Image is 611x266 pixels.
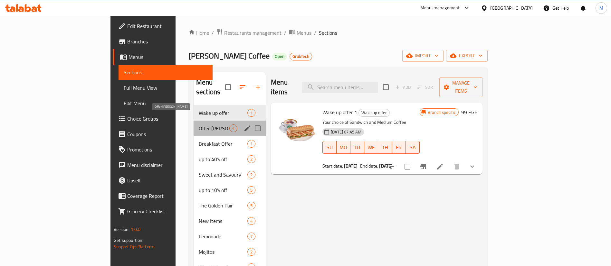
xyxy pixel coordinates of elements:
[322,118,419,126] p: Your choice of Sandwich and Medium Coffee
[124,69,207,76] span: Sections
[337,141,350,154] button: MO
[229,124,237,132] div: items
[314,29,316,37] li: /
[199,155,247,163] span: up to 40% off
[344,162,358,170] b: [DATE]
[114,225,129,234] span: Version:
[127,130,207,138] span: Coupons
[353,143,362,152] span: TU
[113,111,213,126] a: Choice Groups
[127,146,207,153] span: Promotions
[235,79,250,95] span: Sort sections
[464,159,480,174] button: show more
[436,163,444,170] a: Edit menu item
[114,236,143,244] span: Get support on:
[248,156,255,162] span: 2
[119,96,213,111] a: Edit Menu
[248,249,255,255] span: 2
[407,52,438,60] span: import
[451,52,482,60] span: export
[290,54,312,59] span: GrubTech
[420,4,460,12] div: Menu-management
[127,38,207,45] span: Branches
[319,29,337,37] span: Sections
[272,54,287,59] span: Open
[194,229,266,244] div: Lemonade7
[339,143,348,152] span: MO
[401,160,414,173] span: Select to update
[113,188,213,204] a: Coverage Report
[247,155,255,163] div: items
[444,79,477,95] span: Manage items
[379,162,393,170] b: [DATE]
[248,203,255,209] span: 5
[127,115,207,123] span: Choice Groups
[194,182,266,198] div: up to 10% off5
[212,29,214,37] li: /
[395,143,403,152] span: FR
[199,124,229,132] span: Offer [PERSON_NAME]
[446,50,488,62] button: export
[194,151,266,167] div: up to 40% off2
[425,109,458,115] span: Branch specific
[113,173,213,188] a: Upsell
[247,248,255,256] div: items
[322,162,343,170] span: Start date:
[406,141,420,154] button: SA
[358,109,390,117] div: Wake up offer
[248,141,255,147] span: 1
[124,84,207,92] span: Full Menu View
[247,171,255,179] div: items
[127,192,207,200] span: Coverage Report
[221,80,235,94] span: Select all sections
[248,172,255,178] span: 2
[199,248,247,256] span: Mojitos
[449,159,464,174] button: delete
[247,202,255,209] div: items
[199,186,247,194] div: up to 10% off
[216,29,282,37] a: Restaurants management
[230,125,237,132] span: 4
[127,207,207,215] span: Grocery Checklist
[381,143,389,152] span: TH
[194,213,266,229] div: New Items4
[114,243,155,251] a: Support.OpsPlatform
[289,29,311,37] a: Menus
[113,157,213,173] a: Menu disclaimer
[194,198,266,213] div: The Golden Pair5
[322,107,357,117] span: Wake up offer 1
[113,49,213,65] a: Menus
[199,171,247,179] span: Sweet and Savoury
[408,143,417,152] span: SA
[199,202,247,209] span: The Golden Pair
[599,5,603,12] span: M
[113,18,213,34] a: Edit Restaurant
[439,77,482,97] button: Manage items
[248,110,255,116] span: 1
[402,50,444,62] button: import
[127,22,207,30] span: Edit Restaurant
[284,29,286,37] li: /
[199,217,247,225] div: New Items
[113,126,213,142] a: Coupons
[490,5,533,12] div: [GEOGRAPHIC_DATA]
[359,109,389,116] span: Wake up offer
[113,204,213,219] a: Grocery Checklist
[247,140,255,148] div: items
[113,34,213,49] a: Branches
[131,225,141,234] span: 1.0.0
[199,233,247,240] span: Lemonade
[194,244,266,260] div: Mojitos2
[194,121,266,136] div: Offer [PERSON_NAME]4edit
[364,141,378,154] button: WE
[297,29,311,37] span: Menus
[379,80,393,94] span: Select section
[328,129,364,135] span: [DATE] 07:45 AM
[188,49,270,63] span: [PERSON_NAME] Coffee
[199,140,247,148] span: Breakfast Offer
[468,163,476,170] svg: Show Choices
